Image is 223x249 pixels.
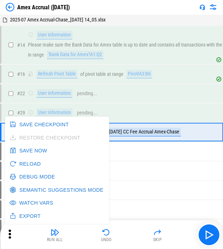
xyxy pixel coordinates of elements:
[33,52,44,58] div: range
[77,110,97,116] div: pending...
[8,209,44,223] button: Export
[112,72,123,77] div: range
[8,196,56,209] button: Watch Vars
[107,128,181,136] div: [DATE] CC Fee Accrual Amex-Chase
[10,17,106,23] span: 2025-07 Amex Accrual-Chase_[DATE] 14_05.xlsx
[17,110,25,116] span: # 29
[17,91,25,96] span: # 22
[209,3,217,11] img: Settings menu
[153,238,162,242] div: Skip
[17,42,25,48] span: # 14
[37,108,72,117] div: User information
[8,183,106,196] button: Semantic Suggestions Mode
[77,91,97,96] div: pending...
[199,4,205,10] img: Support
[47,238,63,242] div: Run All
[153,228,162,236] img: Skip
[37,89,72,98] div: User information
[102,228,111,236] img: Undo
[8,157,44,170] button: Reload
[6,3,14,11] img: Back
[50,228,59,236] img: Run All
[85,72,111,77] div: pivot table at
[43,226,66,243] button: Run All
[8,118,72,131] button: Save Checkpoint
[8,170,58,183] button: Debug Mode
[146,226,169,243] button: Skip
[47,50,103,59] div: 'Bank Data for Amex'!A1:Q2
[37,70,77,78] div: Refresh Pivot Table
[95,226,118,243] button: Undo
[203,229,214,240] img: Main button
[126,70,152,78] div: Pivot!A3:B6
[37,31,72,39] div: User information
[17,71,25,77] span: # 16
[8,144,50,157] button: Save Now
[101,238,112,242] div: Undo
[28,52,31,58] div: in
[17,4,70,11] div: Amex Accrual ([DATE])
[80,72,84,77] div: of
